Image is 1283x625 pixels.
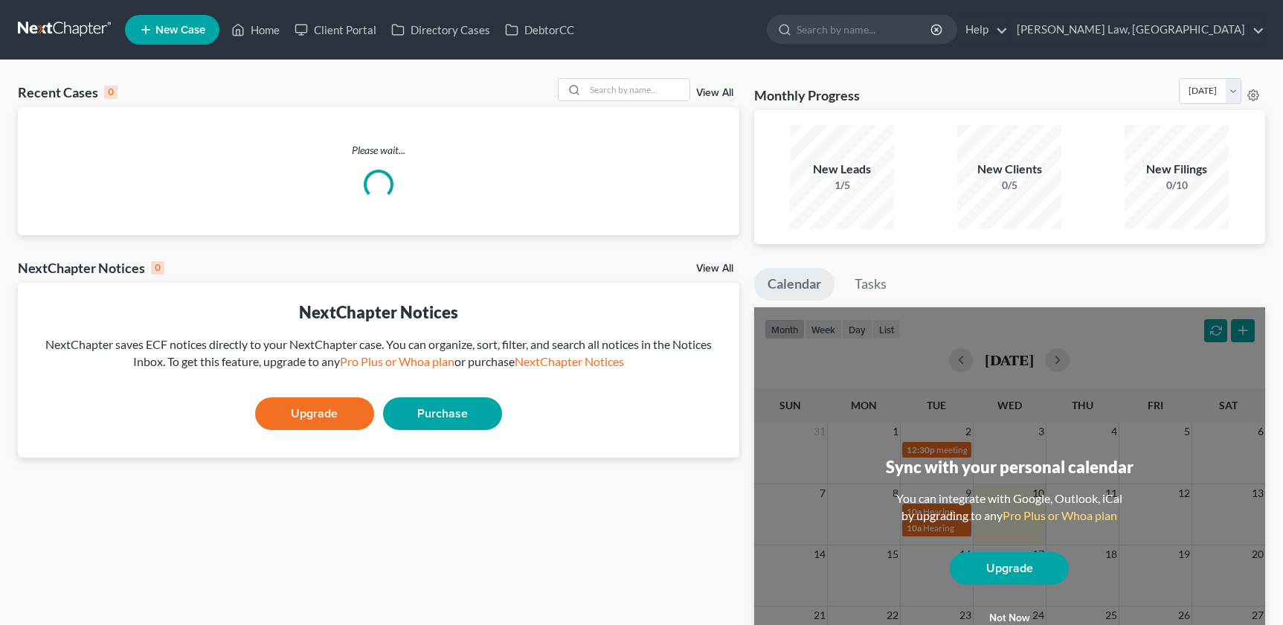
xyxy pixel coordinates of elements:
[515,354,624,368] a: NextChapter Notices
[287,16,384,43] a: Client Portal
[790,178,894,193] div: 1/5
[1125,161,1229,178] div: New Filings
[890,490,1128,525] div: You can integrate with Google, Outlook, iCal by upgrading to any
[841,268,900,301] a: Tasks
[754,86,860,104] h3: Monthly Progress
[383,397,502,430] a: Purchase
[1009,16,1264,43] a: [PERSON_NAME] Law, [GEOGRAPHIC_DATA]
[18,83,118,101] div: Recent Cases
[30,301,727,324] div: NextChapter Notices
[18,259,164,277] div: NextChapter Notices
[498,16,582,43] a: DebtorCC
[30,336,727,371] div: NextChapter saves ECF notices directly to your NextChapter case. You can organize, sort, filter, ...
[696,263,733,274] a: View All
[696,88,733,98] a: View All
[797,16,933,43] input: Search by name...
[754,268,835,301] a: Calendar
[886,455,1134,478] div: Sync with your personal calendar
[224,16,287,43] a: Home
[957,178,1061,193] div: 0/5
[255,397,374,430] a: Upgrade
[104,86,118,99] div: 0
[958,16,1008,43] a: Help
[18,143,739,158] p: Please wait...
[384,16,498,43] a: Directory Cases
[155,25,205,36] span: New Case
[151,261,164,275] div: 0
[957,161,1061,178] div: New Clients
[1125,178,1229,193] div: 0/10
[790,161,894,178] div: New Leads
[1003,508,1117,522] a: Pro Plus or Whoa plan
[340,354,454,368] a: Pro Plus or Whoa plan
[950,552,1069,585] a: Upgrade
[585,79,689,100] input: Search by name...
